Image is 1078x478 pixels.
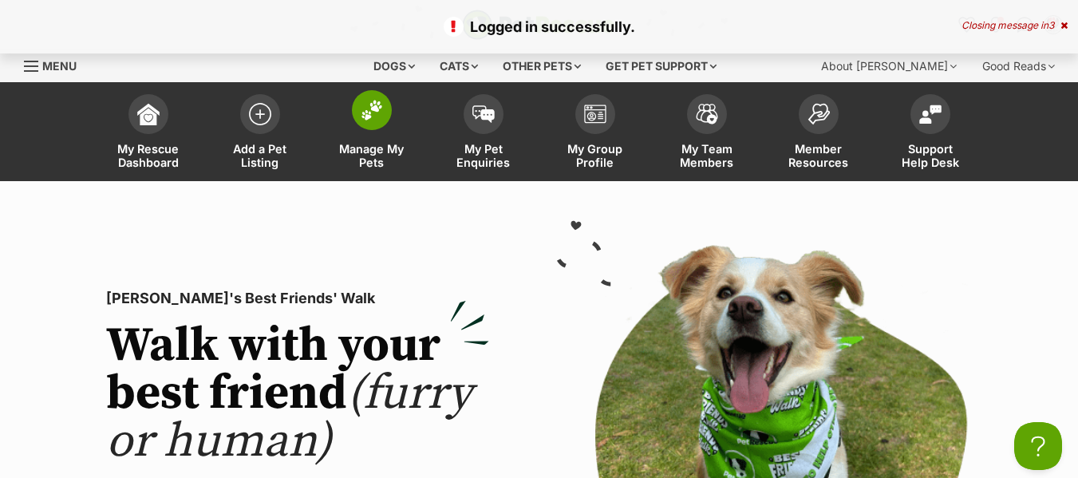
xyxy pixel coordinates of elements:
[492,50,592,82] div: Other pets
[106,322,489,466] h2: Walk with your best friend
[93,86,204,181] a: My Rescue Dashboard
[361,100,383,120] img: manage-my-pets-icon-02211641906a0b7f246fdf0571729dbe1e7629f14944591b6c1af311fb30b64b.svg
[249,103,271,125] img: add-pet-listing-icon-0afa8454b4691262ce3f59096e99ab1cd57d4a30225e0717b998d2c9b9846f56.svg
[137,103,160,125] img: dashboard-icon-eb2f2d2d3e046f16d808141f083e7271f6b2e854fb5c12c21221c1fb7104beca.svg
[971,50,1066,82] div: Good Reads
[875,86,986,181] a: Support Help Desk
[671,142,743,169] span: My Team Members
[224,142,296,169] span: Add a Pet Listing
[336,142,408,169] span: Manage My Pets
[316,86,428,181] a: Manage My Pets
[584,105,606,124] img: group-profile-icon-3fa3cf56718a62981997c0bc7e787c4b2cf8bcc04b72c1350f741eb67cf2f40e.svg
[106,364,472,472] span: (furry or human)
[362,50,426,82] div: Dogs
[539,86,651,181] a: My Group Profile
[1014,422,1062,470] iframe: Help Scout Beacon - Open
[472,105,495,123] img: pet-enquiries-icon-7e3ad2cf08bfb03b45e93fb7055b45f3efa6380592205ae92323e6603595dc1f.svg
[113,142,184,169] span: My Rescue Dashboard
[106,287,489,310] p: [PERSON_NAME]'s Best Friends' Walk
[24,50,88,79] a: Menu
[651,86,763,181] a: My Team Members
[428,50,489,82] div: Cats
[894,142,966,169] span: Support Help Desk
[559,142,631,169] span: My Group Profile
[783,142,855,169] span: Member Resources
[204,86,316,181] a: Add a Pet Listing
[594,50,728,82] div: Get pet support
[428,86,539,181] a: My Pet Enquiries
[42,59,77,73] span: Menu
[763,86,875,181] a: Member Resources
[808,103,830,124] img: member-resources-icon-8e73f808a243e03378d46382f2149f9095a855e16c252ad45f914b54edf8863c.svg
[919,105,942,124] img: help-desk-icon-fdf02630f3aa405de69fd3d07c3f3aa587a6932b1a1747fa1d2bba05be0121f9.svg
[448,142,519,169] span: My Pet Enquiries
[696,104,718,124] img: team-members-icon-5396bd8760b3fe7c0b43da4ab00e1e3bb1a5d9ba89233759b79545d2d3fc5d0d.svg
[810,50,968,82] div: About [PERSON_NAME]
